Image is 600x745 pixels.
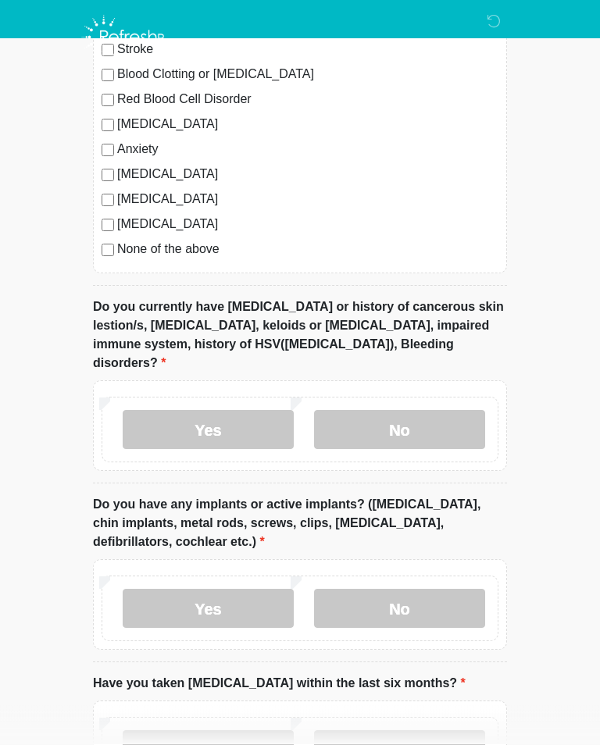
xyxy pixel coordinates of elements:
[102,144,114,157] input: Anxiety
[102,169,114,182] input: [MEDICAL_DATA]
[102,94,114,107] input: Red Blood Cell Disorder
[117,241,498,259] label: None of the above
[117,191,498,209] label: [MEDICAL_DATA]
[102,194,114,207] input: [MEDICAL_DATA]
[102,244,114,257] input: None of the above
[93,675,466,693] label: Have you taken [MEDICAL_DATA] within the last six months?
[117,116,498,134] label: [MEDICAL_DATA]
[117,66,498,84] label: Blood Clotting or [MEDICAL_DATA]
[93,298,507,373] label: Do you currently have [MEDICAL_DATA] or history of cancerous skin lestion/s, [MEDICAL_DATA], kelo...
[117,216,498,234] label: [MEDICAL_DATA]
[117,141,498,159] label: Anxiety
[123,590,294,629] label: Yes
[314,590,485,629] label: No
[117,166,498,184] label: [MEDICAL_DATA]
[102,70,114,82] input: Blood Clotting or [MEDICAL_DATA]
[102,219,114,232] input: [MEDICAL_DATA]
[117,91,498,109] label: Red Blood Cell Disorder
[93,496,507,552] label: Do you have any implants or active implants? ([MEDICAL_DATA], chin implants, metal rods, screws, ...
[123,411,294,450] label: Yes
[102,119,114,132] input: [MEDICAL_DATA]
[77,12,172,63] img: Refresh RX Logo
[314,411,485,450] label: No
